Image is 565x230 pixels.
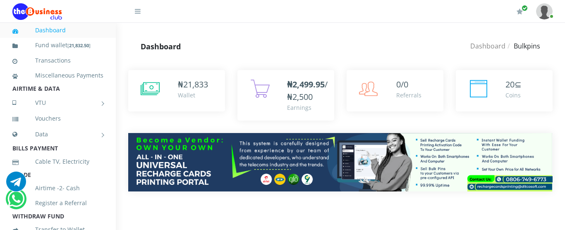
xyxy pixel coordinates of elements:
span: /₦2,500 [287,79,328,102]
img: User [536,3,553,19]
a: ₦21,833 Wallet [128,70,225,111]
b: ₦2,499.95 [287,79,325,90]
b: 21,832.50 [69,42,89,48]
span: 20 [505,79,515,90]
i: Renew/Upgrade Subscription [517,8,523,15]
strong: Dashboard [141,41,181,51]
span: Renew/Upgrade Subscription [522,5,528,11]
a: VTU [12,92,103,113]
div: Earnings [287,103,328,112]
small: [ ] [67,42,91,48]
div: ₦ [178,78,208,91]
div: ⊆ [505,78,522,91]
span: 0/0 [396,79,408,90]
div: Wallet [178,91,208,99]
a: Vouchers [12,109,103,128]
li: Bulkpins [505,41,540,51]
a: Fund wallet[21,832.50] [12,36,103,55]
a: Chat for support [7,195,24,209]
img: Logo [12,3,62,20]
a: Transactions [12,51,103,70]
a: ₦2,499.95/₦2,500 Earnings [237,70,334,121]
a: Dashboard [12,21,103,40]
a: Dashboard [470,41,505,51]
a: Data [12,124,103,145]
a: Miscellaneous Payments [12,66,103,85]
img: multitenant_rcp.png [128,133,553,191]
a: Register a Referral [12,194,103,213]
a: 0/0 Referrals [347,70,443,111]
span: 21,833 [183,79,208,90]
div: Referrals [396,91,421,99]
a: Airtime -2- Cash [12,179,103,198]
div: Coins [505,91,522,99]
a: Chat for support [6,178,26,191]
a: Cable TV, Electricity [12,152,103,171]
